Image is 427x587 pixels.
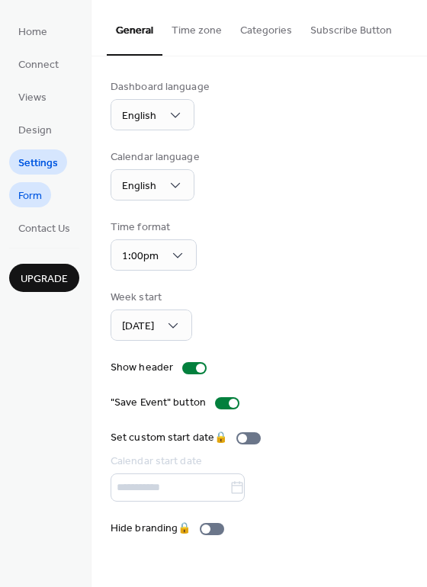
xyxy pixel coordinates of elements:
span: English [122,106,156,127]
div: Week start [111,290,189,306]
a: Connect [9,51,68,76]
span: Connect [18,57,59,73]
a: Form [9,182,51,207]
div: Show header [111,360,173,376]
div: Calendar language [111,149,200,165]
span: Upgrade [21,271,68,287]
button: Upgrade [9,264,79,292]
span: 1:00pm [122,246,159,267]
div: Dashboard language [111,79,210,95]
a: Views [9,84,56,109]
a: Home [9,18,56,43]
span: Views [18,90,47,106]
span: Design [18,123,52,139]
span: [DATE] [122,316,154,337]
a: Settings [9,149,67,175]
a: Contact Us [9,215,79,240]
span: Form [18,188,42,204]
a: Design [9,117,61,142]
span: Home [18,24,47,40]
div: Time format [111,220,194,236]
span: Settings [18,156,58,172]
div: "Save Event" button [111,395,206,411]
span: Contact Us [18,221,70,237]
span: English [122,176,156,197]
